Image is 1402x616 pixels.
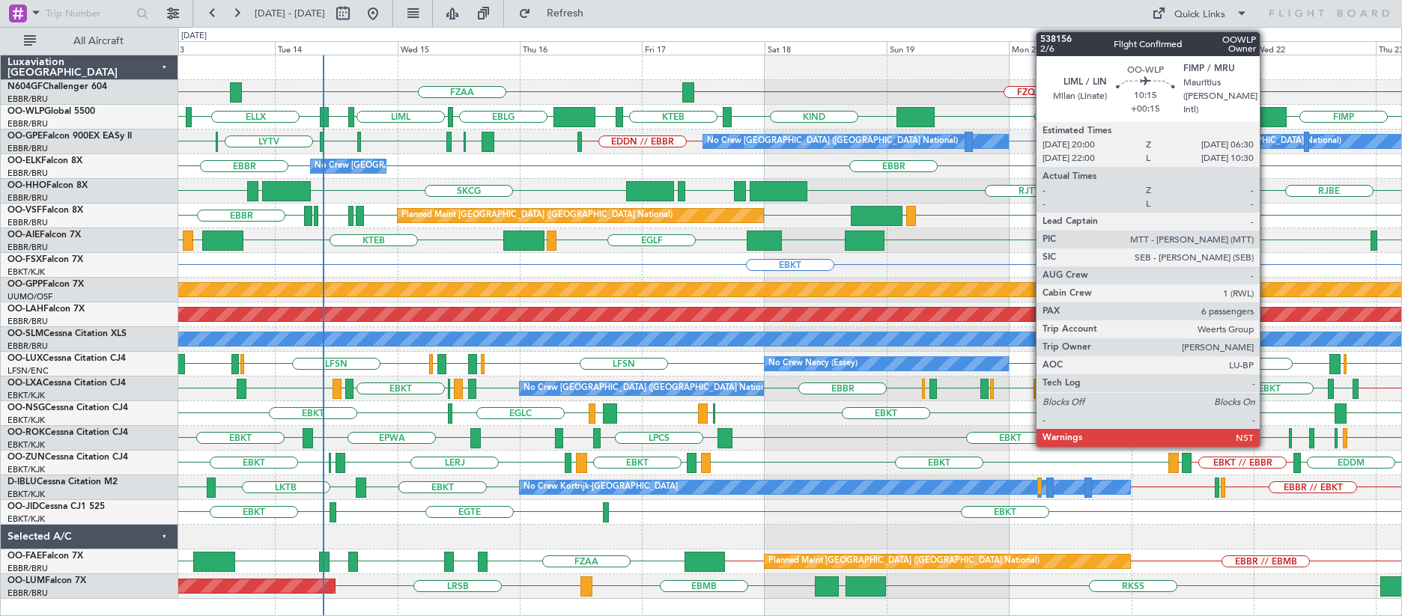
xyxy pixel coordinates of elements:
a: OO-SLMCessna Citation XLS [7,329,127,338]
a: OO-ELKFalcon 8X [7,156,82,165]
a: OO-ROKCessna Citation CJ4 [7,428,128,437]
a: OO-LXACessna Citation CJ4 [7,379,126,388]
a: EBBR/BRU [7,143,48,154]
span: Refresh [534,8,597,19]
span: OO-ROK [7,428,45,437]
a: EBKT/KJK [7,439,45,451]
div: Mon 13 [153,41,275,55]
a: OO-AIEFalcon 7X [7,231,81,240]
div: Sun 19 [887,41,1009,55]
div: Fri 17 [642,41,764,55]
span: OO-ZUN [7,453,45,462]
div: [DATE] [181,30,207,43]
span: OO-GPP [7,280,43,289]
div: Sat 18 [765,41,887,55]
a: EBBR/BRU [7,316,48,327]
span: D-IBLU [7,478,37,487]
div: No Crew [GEOGRAPHIC_DATA] ([GEOGRAPHIC_DATA] National) [707,130,958,153]
span: OO-VSF [7,206,42,215]
div: No Crew Kortrijk-[GEOGRAPHIC_DATA] [524,476,678,498]
span: OO-JID [7,502,39,511]
a: OO-FSXFalcon 7X [7,255,83,264]
a: OO-VSFFalcon 8X [7,206,83,215]
span: OO-LXA [7,379,43,388]
span: OO-LUX [7,354,43,363]
a: OO-LAHFalcon 7X [7,305,85,314]
a: EBBR/BRU [7,563,48,574]
div: Planned Maint [GEOGRAPHIC_DATA] ([GEOGRAPHIC_DATA] National) [401,204,673,227]
div: No Crew [GEOGRAPHIC_DATA] ([GEOGRAPHIC_DATA] National) [524,377,774,400]
a: EBKT/KJK [7,513,45,525]
div: Mon 20 [1009,41,1131,55]
a: EBBR/BRU [7,118,48,129]
a: OO-WLPGlobal 5500 [7,107,95,116]
span: OO-WLP [7,107,44,116]
div: Tue 14 [275,41,397,55]
button: Refresh [512,1,601,25]
a: OO-JIDCessna CJ1 525 [7,502,105,511]
a: EBBR/BRU [7,94,48,105]
a: OO-FAEFalcon 7X [7,552,83,561]
span: OO-SLM [7,329,43,338]
a: OO-HHOFalcon 8X [7,181,88,190]
div: Wed 15 [398,41,520,55]
div: Tue 21 [1132,41,1254,55]
a: EBKT/KJK [7,489,45,500]
span: OO-LUM [7,576,45,585]
a: EBKT/KJK [7,266,45,278]
a: OO-NSGCessna Citation CJ4 [7,403,128,412]
input: Trip Number [46,2,132,25]
a: EBKT/KJK [7,464,45,475]
span: OO-NSG [7,403,45,412]
a: EBBR/BRU [7,168,48,179]
button: Quick Links [1144,1,1255,25]
div: Quick Links [1174,7,1225,22]
a: EBBR/BRU [7,217,48,228]
span: OO-GPE [7,132,43,141]
a: EBBR/BRU [7,588,48,599]
a: N604GFChallenger 604 [7,82,107,91]
a: D-IBLUCessna Citation M2 [7,478,118,487]
div: No Crew [GEOGRAPHIC_DATA] ([GEOGRAPHIC_DATA] National) [1090,130,1341,153]
div: No Crew Nancy (Essey) [768,353,858,375]
a: EBBR/BRU [7,242,48,253]
span: OO-LAH [7,305,43,314]
span: N604GF [7,82,43,91]
a: EBKT/KJK [7,390,45,401]
div: Thu 16 [520,41,642,55]
span: OO-ELK [7,156,41,165]
span: [DATE] - [DATE] [255,7,325,20]
div: Wed 22 [1254,41,1376,55]
span: All Aircraft [39,36,158,46]
a: OO-GPPFalcon 7X [7,280,84,289]
a: OO-LUXCessna Citation CJ4 [7,354,126,363]
a: OO-ZUNCessna Citation CJ4 [7,453,128,462]
a: UUMO/OSF [7,291,52,302]
div: Planned Maint [GEOGRAPHIC_DATA] ([GEOGRAPHIC_DATA] National) [768,550,1040,573]
a: OO-GPEFalcon 900EX EASy II [7,132,132,141]
span: OO-HHO [7,181,46,190]
span: OO-FSX [7,255,42,264]
button: All Aircraft [16,29,163,53]
a: EBBR/BRU [7,192,48,204]
a: LFSN/ENC [7,365,49,376]
a: EBBR/BRU [7,341,48,352]
a: OO-LUMFalcon 7X [7,576,86,585]
div: No Crew [GEOGRAPHIC_DATA] ([GEOGRAPHIC_DATA] National) [315,155,565,177]
a: EBKT/KJK [7,415,45,426]
span: OO-FAE [7,552,42,561]
span: OO-AIE [7,231,40,240]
